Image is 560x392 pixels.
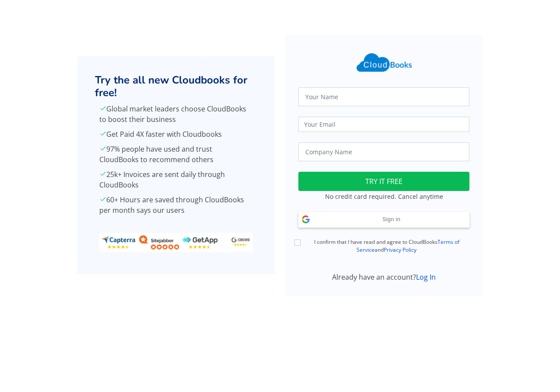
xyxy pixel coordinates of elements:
a: Privacy Policy [384,246,416,253]
a: Log In [416,272,436,282]
span: Sign in [382,216,400,222]
p: Global market leaders choose CloudBooks to boost their business [99,104,253,125]
p: 25k+ Invoices are sent daily through CloudBooks [99,169,253,190]
img: ratings_banner.png [99,233,253,252]
button: TRY IT FREE [298,172,469,191]
label: I confirm that I have read and agree to CloudBooks and [304,238,469,254]
img: Cloudbooks Logo [351,48,417,77]
p: Get Paid 4X faster with Cloudbooks [99,129,253,139]
a: Terms of Service [357,238,459,253]
small: No credit card required. Cancel anytime [325,192,443,201]
input: Your Email [298,117,469,132]
p: 60+ Hours are saved through CloudBooks per month says our users [99,194,253,215]
h2: Try the all new Cloudbooks for free! [95,74,257,99]
input: Company Name [298,142,469,161]
div: Already have an account? [293,272,475,282]
p: 97% people have used and trust CloudBooks to recommend others [99,144,253,165]
input: Your Name [298,87,469,106]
